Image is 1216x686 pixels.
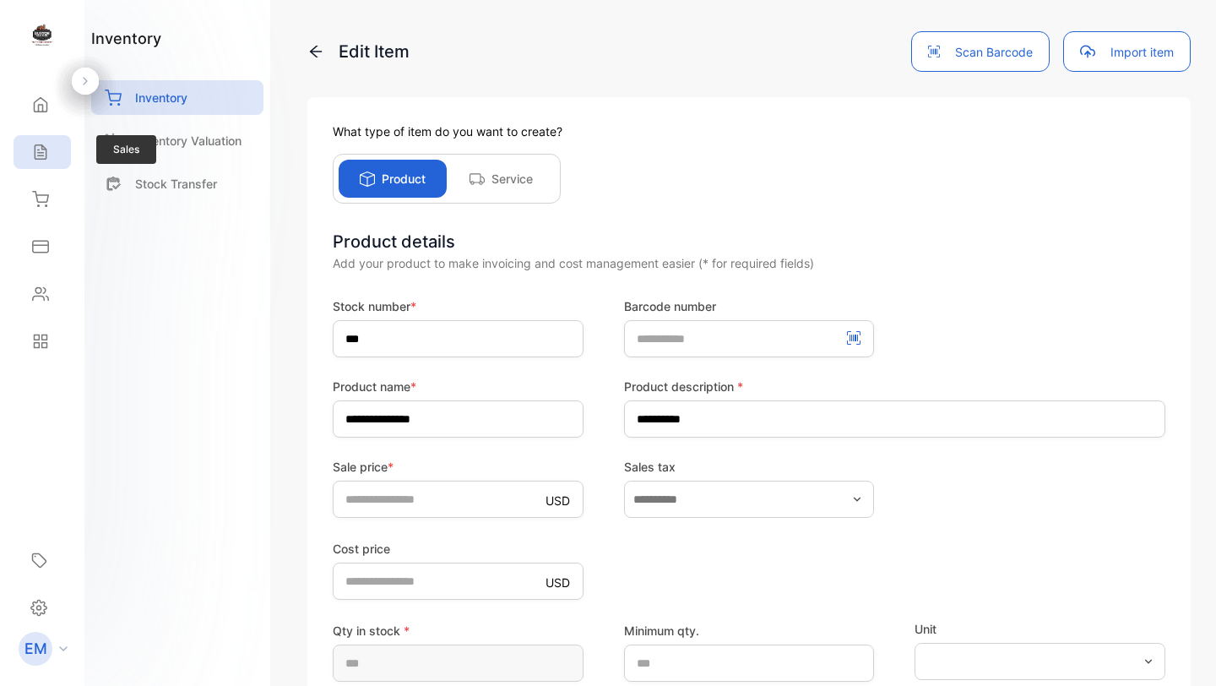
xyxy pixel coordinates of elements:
a: Inventory [91,80,263,115]
button: Import item [1063,31,1191,72]
p: USD [546,492,570,509]
p: EM [24,638,47,660]
p: Product [382,170,426,188]
label: Product name [333,378,584,395]
label: Qty in stock [333,622,584,640]
label: Sales tax [624,458,875,476]
h1: inventory [91,27,161,50]
label: Barcode number [624,297,875,315]
p: Edit Item [307,39,410,64]
p: What type of item do you want to create? [333,122,1165,140]
label: Unit [915,620,1165,638]
div: New messages notification [48,3,68,23]
a: Stock Transfer [91,166,263,201]
span: Sales [96,135,156,164]
p: Inventory [135,89,187,106]
button: Scan Barcode [911,31,1050,72]
p: Stock Transfer [135,175,217,193]
label: Sale price [333,458,584,476]
label: Stock number [333,297,584,315]
a: Inventory Valuation [91,123,263,158]
img: logo [30,22,55,47]
label: Product description [624,378,1165,395]
p: USD [546,574,570,591]
div: Product details [333,229,1165,254]
label: Cost price [333,540,584,558]
div: Add your product to make invoicing and cost management easier (* for required fields) [333,254,1165,272]
button: Open LiveChat chat widget [14,7,64,57]
p: Inventory Valuation [135,132,242,150]
p: Service [491,170,533,188]
label: Minimum qty. [624,622,875,640]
